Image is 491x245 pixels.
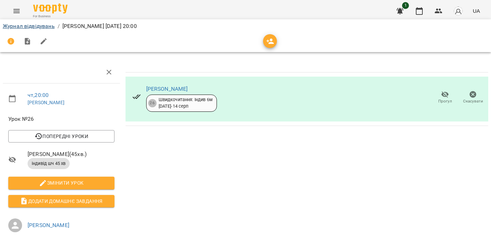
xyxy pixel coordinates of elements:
div: 26 [148,99,157,107]
button: Попередні уроки [8,130,114,143]
li: / [58,22,60,30]
span: Урок №26 [8,115,114,123]
nav: breadcrumb [3,22,488,30]
a: [PERSON_NAME] [28,222,69,228]
span: Додати домашнє завдання [14,197,109,205]
img: avatar_s.png [453,6,463,16]
button: Змінити урок [8,177,114,189]
button: Скасувати [459,88,487,107]
div: Швидкочитання: Індив 6м [DATE] - 14 серп [159,97,212,109]
span: 1 [402,2,409,9]
img: Voopty Logo [33,3,68,13]
span: Скасувати [463,98,483,104]
span: [PERSON_NAME] ( 45 хв. ) [28,150,114,158]
span: Прогул [438,98,452,104]
a: чт , 20:00 [28,92,49,98]
a: [PERSON_NAME] [28,100,64,105]
span: For Business [33,14,68,19]
p: [PERSON_NAME] [DATE] 20:00 [62,22,137,30]
button: Додати домашнє завдання [8,195,114,207]
button: Прогул [431,88,459,107]
button: UA [470,4,483,17]
span: Попередні уроки [14,132,109,140]
span: Змінити урок [14,179,109,187]
span: індивід шч 45 хв [28,160,70,167]
span: UA [473,7,480,14]
a: Журнал відвідувань [3,23,55,29]
a: [PERSON_NAME] [146,86,188,92]
button: Menu [8,3,25,19]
